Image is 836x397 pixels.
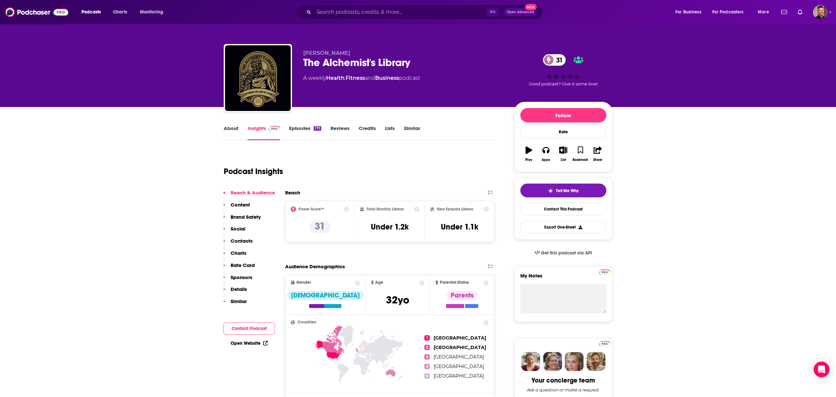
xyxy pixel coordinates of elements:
[231,202,250,208] p: Content
[514,50,613,91] div: 31Good podcast? Give it some love!
[223,250,246,262] button: Charts
[520,142,537,166] button: Play
[231,214,261,220] p: Brand Safety
[314,126,321,131] div: 173
[140,8,163,17] span: Monitoring
[814,362,829,377] div: Open Intercom Messenger
[287,291,364,300] div: [DEMOGRAPHIC_DATA]
[223,238,253,250] button: Contacts
[708,7,753,17] button: open menu
[231,298,247,304] p: Similar
[527,387,600,392] div: Ask a question or make a request.
[231,226,245,232] p: Social
[109,7,131,17] a: Charts
[296,280,311,285] span: Gender
[441,222,478,232] h3: Under 1.1k
[586,352,605,371] img: Jon Profile
[537,142,554,166] button: Apps
[371,222,409,232] h3: Under 1.2k
[486,8,499,16] span: ⌘ K
[589,142,606,166] button: Share
[231,341,268,346] a: Open Website
[520,221,606,233] button: Export One-Sheet
[375,280,383,285] span: Age
[299,207,324,211] h2: Power Score™
[599,269,610,275] a: Pro website
[753,7,777,17] button: open menu
[447,291,478,300] div: Parents
[135,7,172,17] button: open menu
[5,6,68,18] img: Podchaser - Follow, Share and Rate Podcasts
[231,262,255,268] p: Rate Card
[758,8,769,17] span: More
[550,54,566,66] span: 31
[285,263,345,270] h2: Audience Demographics
[367,207,404,211] h2: Total Monthly Listens
[599,341,610,346] img: Podchaser Pro
[572,142,589,166] button: Bookmark
[529,81,598,86] span: Good podcast? Give it some love!
[543,352,562,371] img: Barbara Profile
[548,188,553,193] img: tell me why sparkle
[223,274,252,286] button: Sponsors
[525,158,532,162] div: Play
[424,345,430,350] span: 2
[375,75,399,81] a: Business
[554,142,572,166] button: List
[507,11,534,14] span: Open Advanced
[269,126,280,131] img: Podchaser Pro
[231,274,252,280] p: Sponsors
[223,298,247,310] button: Similar
[326,75,345,81] a: Health
[525,4,537,10] span: New
[302,5,549,20] div: Search podcasts, credits, & more...
[813,5,827,19] button: Show profile menu
[248,125,280,140] a: InsightsPodchaser Pro
[434,354,484,360] span: [GEOGRAPHIC_DATA]
[314,7,486,17] input: Search podcasts, credits, & more...
[520,203,606,215] a: Contact This Podcast
[434,373,484,379] span: [GEOGRAPHIC_DATA]
[231,189,275,196] p: Reach & Audience
[599,340,610,346] a: Pro website
[675,8,701,17] span: For Business
[542,158,550,162] div: Apps
[520,273,606,284] label: My Notes
[573,158,588,162] div: Bookmark
[224,125,238,140] a: About
[224,166,283,176] h1: Podcast Insights
[529,245,598,261] a: Get this podcast via API
[561,158,566,162] div: List
[223,202,250,214] button: Content
[359,125,376,140] a: Credits
[434,344,486,350] span: [GEOGRAPHIC_DATA]
[298,320,316,324] span: Countries
[346,75,365,81] a: Fitness
[309,220,330,233] p: 31
[813,5,827,19] img: User Profile
[556,188,578,193] span: Tell Me Why
[223,322,275,335] button: Contact Podcast
[520,108,606,122] button: Follow
[593,158,602,162] div: Share
[386,294,409,306] span: 32 yo
[520,184,606,197] button: tell me why sparkleTell Me Why
[113,8,127,17] span: Charts
[565,352,584,371] img: Jules Profile
[231,238,253,244] p: Contacts
[223,189,275,202] button: Reach & Audience
[345,75,346,81] span: ,
[521,352,540,371] img: Sydney Profile
[424,354,430,360] span: 3
[225,45,291,111] img: The Alchemist's Library
[779,7,790,18] a: Show notifications dropdown
[424,364,430,369] span: 4
[437,207,473,211] h2: New Episode Listens
[231,250,246,256] p: Charts
[223,226,245,238] button: Social
[330,125,350,140] a: Reviews
[712,8,744,17] span: For Podcasters
[434,364,484,369] span: [GEOGRAPHIC_DATA]
[385,125,395,140] a: Lists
